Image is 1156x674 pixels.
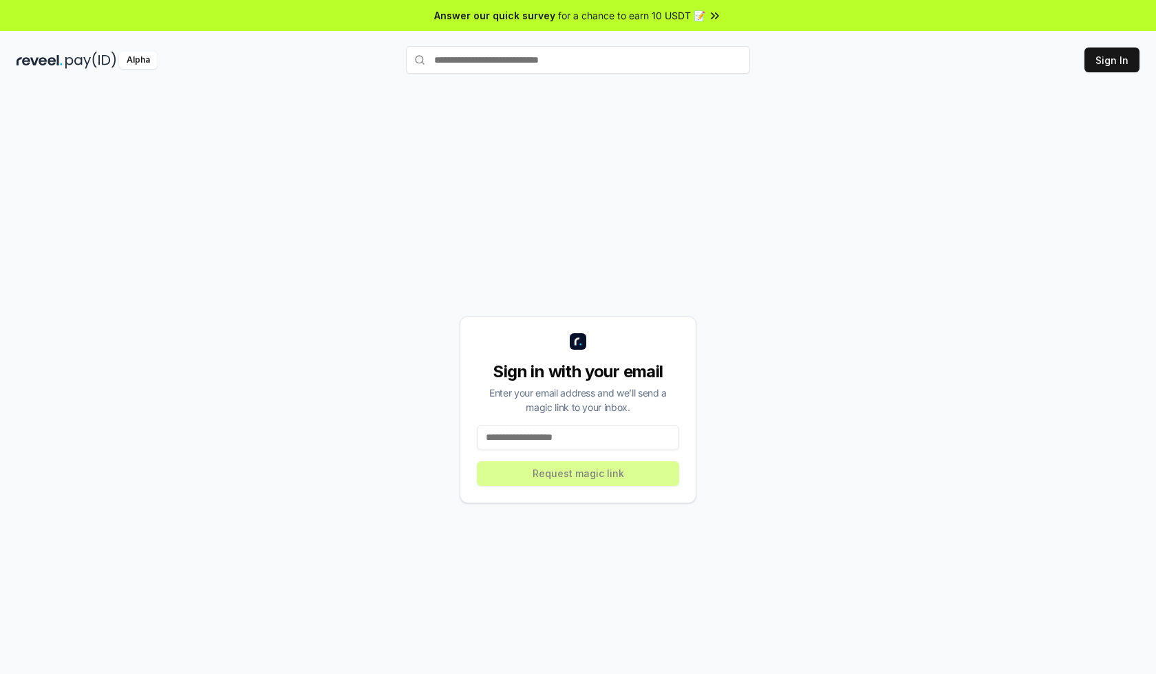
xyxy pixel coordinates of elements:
[477,386,679,414] div: Enter your email address and we’ll send a magic link to your inbox.
[570,333,586,350] img: logo_small
[65,52,116,69] img: pay_id
[558,8,705,23] span: for a chance to earn 10 USDT 📝
[119,52,158,69] div: Alpha
[434,8,555,23] span: Answer our quick survey
[17,52,63,69] img: reveel_dark
[1084,48,1139,72] button: Sign In
[477,361,679,383] div: Sign in with your email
